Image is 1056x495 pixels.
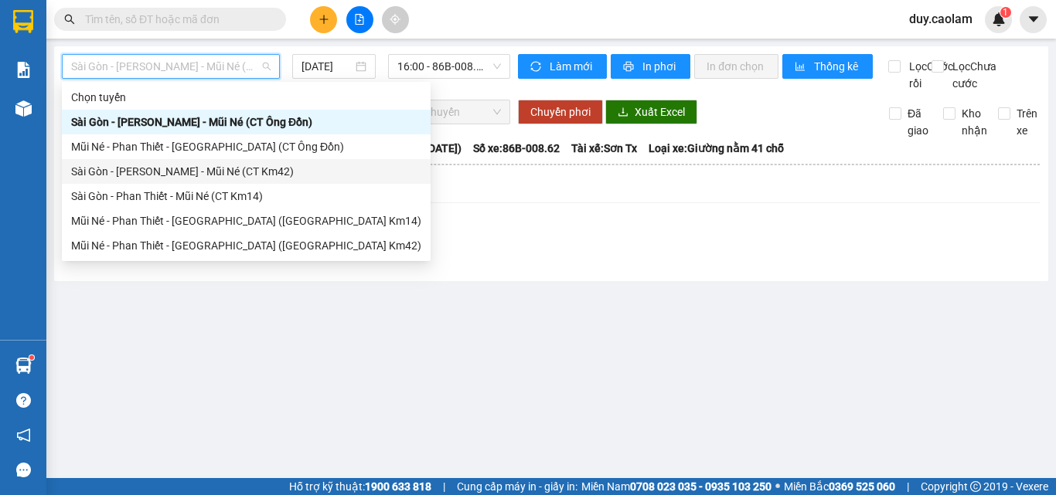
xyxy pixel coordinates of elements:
span: Thống kê [814,58,860,75]
span: Chọn chuyến [397,100,501,124]
div: Chọn tuyến [62,85,431,110]
span: aim [390,14,400,25]
span: Số xe: 86B-008.62 [473,140,560,157]
button: syncLàm mới [518,54,607,79]
strong: 1900 633 818 [365,480,431,493]
span: duy.caolam [897,9,985,29]
span: Cung cấp máy in - giấy in: [457,478,577,495]
b: [DOMAIN_NAME] [130,59,213,71]
span: plus [319,14,329,25]
div: Mũi Né - Phan Thiết - [GEOGRAPHIC_DATA] (CT Ông Đồn) [71,138,421,155]
span: notification [16,428,31,442]
span: sync [530,61,543,73]
span: Miền Bắc [784,478,895,495]
span: Trên xe [1010,105,1044,139]
div: Mũi Né - Phan Thiết - Sài Gòn (CT Km14) [62,209,431,233]
span: Lọc Chưa cước [946,58,999,92]
span: copyright [970,481,981,492]
img: warehouse-icon [15,100,32,117]
li: (c) 2017 [130,73,213,93]
sup: 1 [29,355,34,360]
div: Mũi Né - Phan Thiết - Sài Gòn (CT Ông Đồn) [62,134,431,159]
span: Sài Gòn - Phan Thiết - Mũi Né (CT Ông Đồn) [71,55,271,78]
span: | [907,478,909,495]
div: Sài Gòn - Phan Thiết - Mũi Né (CT Km14) [62,184,431,209]
span: caret-down [1027,12,1041,26]
span: printer [623,61,636,73]
span: question-circle [16,393,31,408]
div: Mũi Né - Phan Thiết - Sài Gòn (CT Km42) [62,233,431,258]
b: BIÊN NHẬN GỬI HÀNG HÓA [100,22,148,148]
button: aim [382,6,409,33]
button: plus [310,6,337,33]
span: | [443,478,445,495]
span: Hỗ trợ kỹ thuật: [289,478,431,495]
span: bar-chart [795,61,808,73]
span: 16:00 - 86B-008.62 [397,55,501,78]
img: solution-icon [15,62,32,78]
strong: 0708 023 035 - 0935 103 250 [630,480,772,493]
div: Mũi Né - Phan Thiết - [GEOGRAPHIC_DATA] ([GEOGRAPHIC_DATA] Km14) [71,212,421,229]
img: icon-new-feature [992,12,1006,26]
button: file-add [346,6,373,33]
div: Sài Gòn - Phan Thiết - Mũi Né (CT Ông Đồn) [62,110,431,134]
button: caret-down [1020,6,1047,33]
span: Miền Nam [581,478,772,495]
img: logo-vxr [13,10,33,33]
strong: 0369 525 060 [829,480,895,493]
img: logo.jpg [168,19,205,56]
div: Mũi Né - Phan Thiết - [GEOGRAPHIC_DATA] ([GEOGRAPHIC_DATA] Km42) [71,237,421,254]
div: Chọn tuyến [71,89,421,106]
span: Lọc Cước rồi [903,58,956,92]
button: Chuyển phơi [518,100,603,124]
div: Sài Gòn - Phan Thiết - Mũi Né (CT Km14) [71,188,421,205]
span: Làm mới [550,58,594,75]
div: Sài Gòn - [PERSON_NAME] - Mũi Né (CT Km42) [71,163,421,180]
button: In đơn chọn [694,54,778,79]
span: Kho nhận [956,105,993,139]
span: In phơi [642,58,678,75]
span: ⚪️ [775,483,780,490]
sup: 1 [1000,7,1011,18]
span: Đã giao [901,105,935,139]
span: Loại xe: Giường nằm 41 chỗ [649,140,784,157]
div: Sài Gòn - Phan Thiết - Mũi Né (CT Km42) [62,159,431,184]
button: printerIn phơi [611,54,690,79]
img: warehouse-icon [15,358,32,374]
div: Sài Gòn - [PERSON_NAME] - Mũi Né (CT Ông Đồn) [71,114,421,131]
button: bar-chartThống kê [782,54,873,79]
input: 12/09/2025 [301,58,353,75]
button: downloadXuất Excel [605,100,697,124]
span: Tài xế: Sơn Tx [571,140,637,157]
span: 1 [1003,7,1008,18]
input: Tìm tên, số ĐT hoặc mã đơn [85,11,267,28]
span: message [16,463,31,477]
b: [PERSON_NAME] [19,100,87,172]
span: file-add [354,14,365,25]
span: search [64,14,75,25]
